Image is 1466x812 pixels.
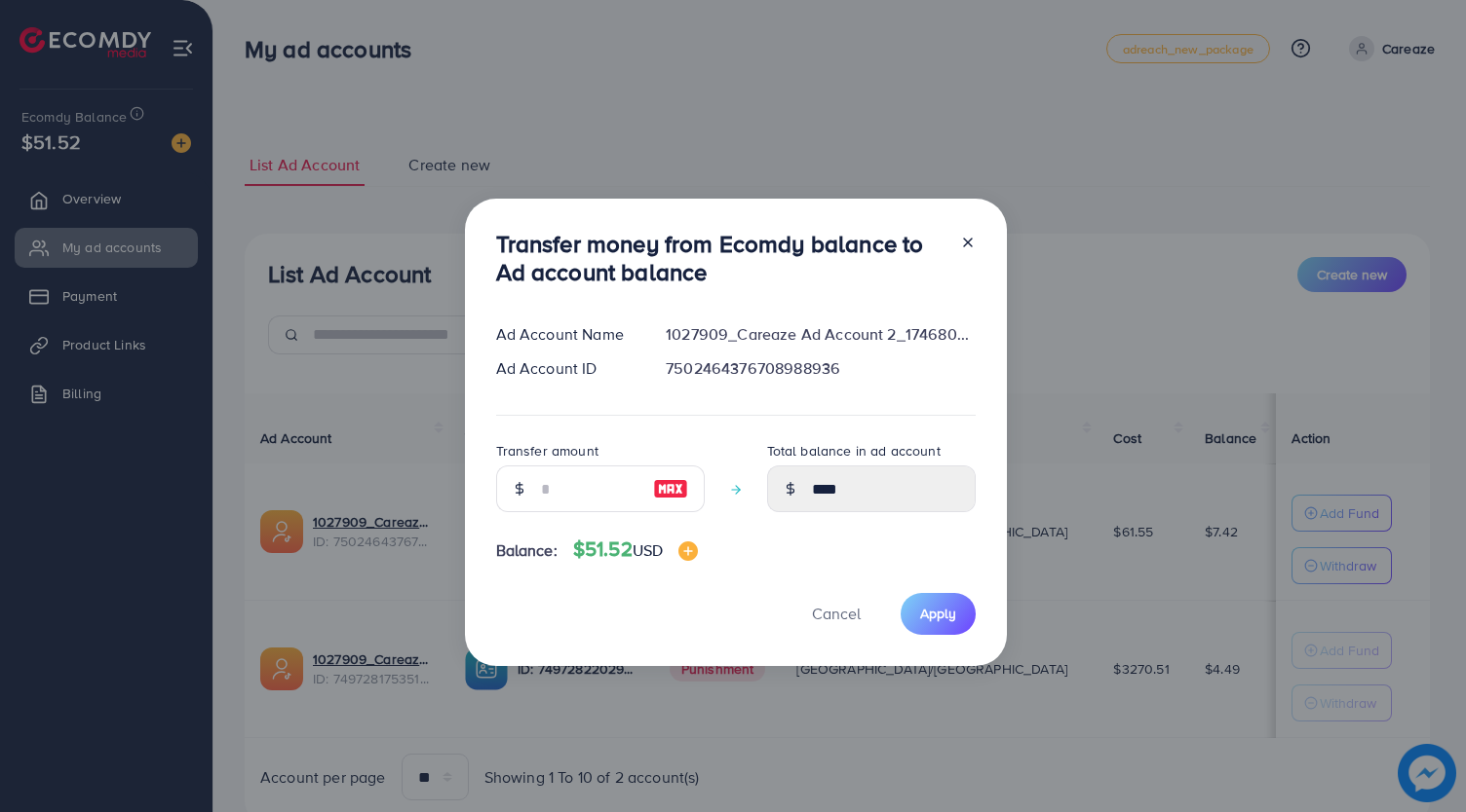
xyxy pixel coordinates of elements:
label: Total balance in ad account [767,441,941,461]
img: image [678,541,698,561]
div: Ad Account Name [481,323,651,346]
span: Apply [920,604,956,623]
div: 7502464376708988936 [650,357,990,380]
button: Apply [901,593,976,635]
span: USD [633,539,663,561]
div: 1027909_Careaze Ad Account 2_1746803855755 [650,323,990,346]
h4: $51.52 [573,537,698,562]
div: Ad Account ID [481,357,651,380]
span: Cancel [812,603,861,624]
h3: Transfer money from Ecomdy balance to Ad account balance [496,230,945,286]
span: Balance: [496,539,558,562]
img: image [653,477,688,500]
button: Cancel [788,593,885,635]
label: Transfer amount [496,441,598,461]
